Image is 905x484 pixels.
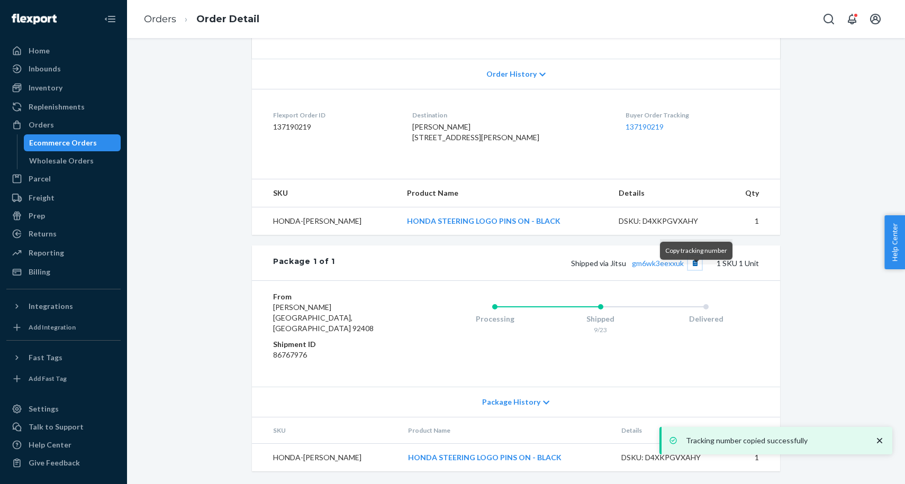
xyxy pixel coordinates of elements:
th: Qty [726,179,780,207]
td: HONDA-[PERSON_NAME] [252,444,400,472]
a: Home [6,42,121,59]
button: Fast Tags [6,349,121,366]
th: SKU [252,417,400,444]
div: Talk to Support [29,422,84,432]
a: Ecommerce Orders [24,134,121,151]
button: Help Center [884,215,905,269]
div: Processing [442,314,548,324]
div: Parcel [29,173,51,184]
div: Reporting [29,248,64,258]
button: Open notifications [841,8,863,30]
td: HONDA-[PERSON_NAME] [252,207,399,235]
div: Wholesale Orders [29,156,94,166]
a: Add Integration [6,319,121,336]
a: Inbounds [6,60,121,77]
th: Details [610,179,727,207]
button: Open account menu [865,8,886,30]
div: Prep [29,211,45,221]
div: 1 SKU 1 Unit [335,256,759,270]
a: Orders [144,13,176,25]
a: Orders [6,116,121,133]
td: 1 [729,444,780,472]
a: gm6wk3eexxuk [632,259,684,268]
div: Home [29,45,50,56]
span: Copy tracking number [665,246,727,254]
a: Wholesale Orders [24,152,121,169]
div: Inbounds [29,63,61,74]
div: Fast Tags [29,352,62,363]
a: Billing [6,263,121,280]
a: Prep [6,207,121,224]
a: Talk to Support [6,418,121,435]
div: Help Center [29,440,71,450]
div: Inventory [29,83,62,93]
div: Add Fast Tag [29,374,67,383]
button: Close Navigation [99,8,121,30]
dt: Buyer Order Tracking [626,111,759,120]
svg: close toast [874,435,885,446]
a: Add Fast Tag [6,370,121,387]
a: Freight [6,189,121,206]
span: Package History [482,397,540,407]
div: Billing [29,267,50,277]
div: Give Feedback [29,458,80,468]
dt: From [273,291,400,302]
span: Shipped via Jitsu [571,259,702,268]
img: Flexport logo [12,14,57,24]
dt: Flexport Order ID [273,111,395,120]
div: Package 1 of 1 [273,256,335,270]
div: Ecommerce Orders [29,138,97,148]
div: Integrations [29,301,73,312]
span: Order History [486,69,537,79]
a: Parcel [6,170,121,187]
div: Delivered [653,314,759,324]
div: DSKU: D4XKPGVXAHY [619,216,718,226]
div: Replenishments [29,102,85,112]
a: Order Detail [196,13,259,25]
dt: Destination [412,111,609,120]
button: Open Search Box [818,8,839,30]
th: Product Name [400,417,613,444]
div: Shipped [548,314,654,324]
td: 1 [726,207,780,235]
th: Details [613,417,729,444]
a: Help Center [6,436,121,453]
a: 137190219 [626,122,664,131]
div: 9/23 [548,325,654,334]
th: SKU [252,179,399,207]
div: Returns [29,229,57,239]
div: Freight [29,193,55,203]
a: HONDA STEERING LOGO PINS ON - BLACK [407,216,560,225]
a: Replenishments [6,98,121,115]
button: Give Feedback [6,454,121,471]
div: Add Integration [29,323,76,332]
th: Qty [729,417,780,444]
dd: 137190219 [273,122,395,132]
a: HONDA STEERING LOGO PINS ON - BLACK [408,453,562,462]
th: Product Name [399,179,610,207]
div: Settings [29,404,59,414]
span: [PERSON_NAME][GEOGRAPHIC_DATA], [GEOGRAPHIC_DATA] 92408 [273,303,374,333]
a: Reporting [6,244,121,261]
span: [PERSON_NAME] [STREET_ADDRESS][PERSON_NAME] [412,122,539,142]
a: Settings [6,400,121,417]
button: Integrations [6,298,121,315]
div: DSKU: D4XKPGVXAHY [621,452,721,463]
dd: 86767976 [273,350,400,360]
div: Orders [29,120,54,130]
ol: breadcrumbs [135,4,268,35]
dt: Shipment ID [273,339,400,350]
a: Returns [6,225,121,242]
a: Inventory [6,79,121,96]
p: Tracking number copied successfully [686,435,864,446]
